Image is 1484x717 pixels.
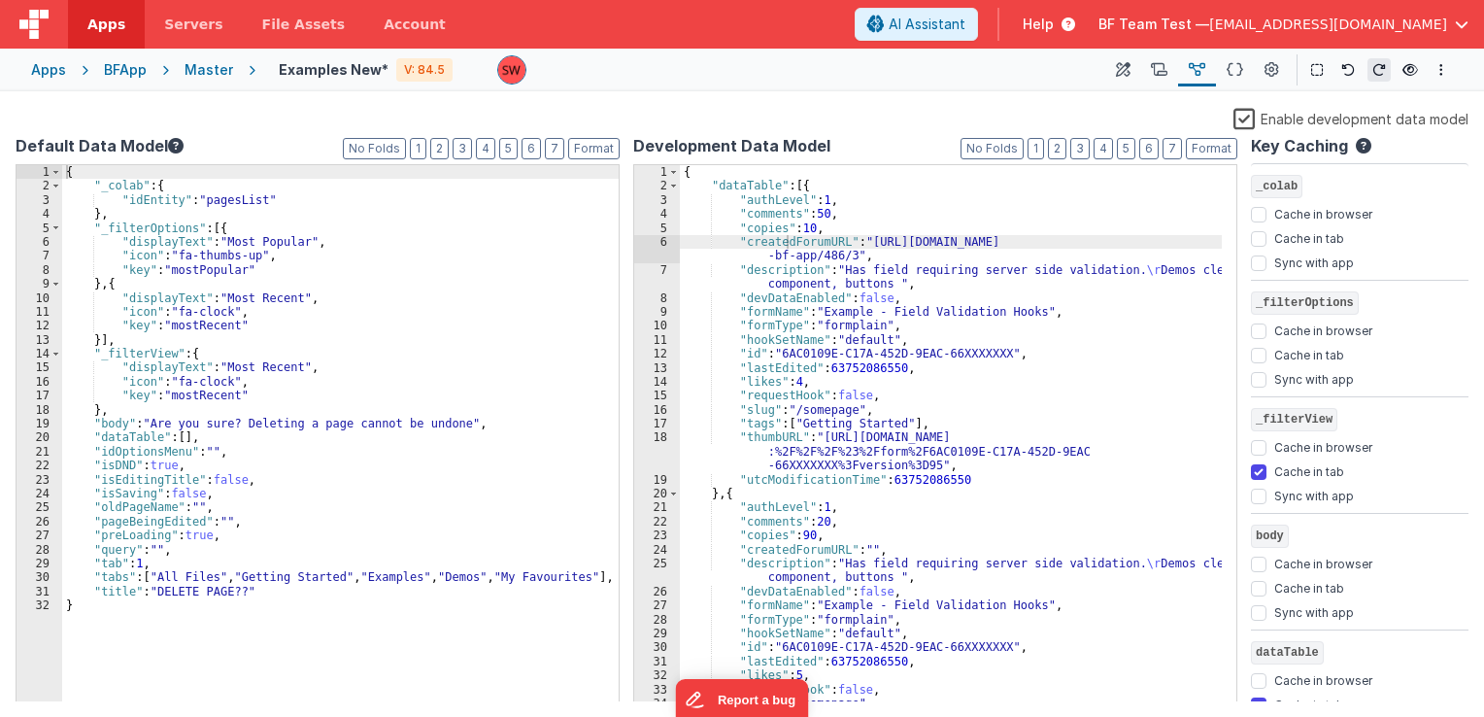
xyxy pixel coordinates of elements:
span: Help [1023,15,1054,34]
div: 22 [17,459,62,472]
div: 9 [17,277,62,290]
div: 27 [17,529,62,542]
div: 3 [17,193,62,207]
div: 4 [634,207,680,221]
button: 4 [1094,138,1113,159]
div: 11 [634,333,680,347]
span: Apps [87,15,125,34]
span: Servers [164,15,222,34]
div: 23 [634,529,680,542]
button: 5 [1117,138,1135,159]
button: 1 [1028,138,1044,159]
label: Sync with app [1274,368,1354,388]
button: 3 [1070,138,1090,159]
div: 8 [634,291,680,305]
span: BF Team Test — [1098,15,1209,34]
div: 10 [17,291,62,305]
label: Cache in browser [1274,669,1372,689]
div: 12 [17,319,62,332]
span: AI Assistant [889,15,965,34]
div: 23 [17,473,62,487]
div: 25 [17,500,62,514]
div: 8 [17,263,62,277]
label: Enable development data model [1233,107,1468,129]
label: Cache in browser [1274,203,1372,222]
div: 26 [634,585,680,598]
div: 13 [17,333,62,347]
button: No Folds [961,138,1024,159]
div: 14 [634,375,680,389]
div: 26 [17,515,62,529]
button: 3 [453,138,472,159]
div: 31 [17,585,62,598]
div: 33 [634,683,680,697]
button: Default Data Model [16,134,184,157]
span: _filterView [1251,408,1337,431]
label: Cache in tab [1274,344,1344,363]
button: 4 [476,138,495,159]
label: Cache in tab [1274,694,1344,713]
div: 10 [634,319,680,332]
div: 5 [634,222,680,235]
img: d5d5e22eeaee244ecab42caaf22dbd7e [498,56,525,84]
button: No Folds [343,138,406,159]
div: 14 [17,347,62,360]
div: 12 [634,347,680,360]
div: 3 [634,193,680,207]
div: 34 [634,697,680,710]
div: 11 [17,305,62,319]
div: 29 [17,557,62,570]
button: 2 [430,138,449,159]
button: 7 [1163,138,1182,159]
div: 2 [17,179,62,192]
div: 17 [17,389,62,402]
div: 22 [634,515,680,529]
div: 13 [634,361,680,375]
div: 20 [17,430,62,444]
label: Cache in browser [1274,553,1372,572]
div: 27 [634,598,680,612]
label: Sync with app [1274,485,1354,504]
div: 17 [634,417,680,430]
div: Master [185,60,233,80]
div: 21 [17,445,62,459]
div: 15 [634,389,680,402]
div: Apps [31,60,66,80]
button: Format [568,138,620,159]
div: V: 84.5 [396,58,453,82]
h4: Examples New [279,62,388,77]
label: Cache in tab [1274,577,1344,597]
label: Sync with app [1274,601,1354,621]
button: 5 [499,138,518,159]
div: 30 [634,640,680,654]
div: 24 [634,543,680,557]
div: 15 [17,360,62,374]
button: 6 [1139,138,1159,159]
div: 7 [634,263,680,291]
button: AI Assistant [855,8,978,41]
div: 16 [17,375,62,389]
div: 9 [634,305,680,319]
div: 19 [634,473,680,487]
div: 4 [17,207,62,221]
label: Cache in tab [1274,461,1344,480]
span: body [1251,525,1289,548]
span: _colab [1251,175,1302,198]
button: Options [1430,58,1453,82]
button: 1 [410,138,426,159]
button: Format [1186,138,1237,159]
label: Cache in tab [1274,227,1344,247]
button: 6 [522,138,541,159]
div: BFApp [104,60,147,80]
h4: Key Caching [1251,138,1348,155]
button: 7 [545,138,564,159]
span: [EMAIL_ADDRESS][DOMAIN_NAME] [1209,15,1447,34]
div: 32 [634,668,680,682]
span: dataTable [1251,641,1324,665]
div: 6 [17,235,62,249]
div: 28 [634,613,680,627]
div: 29 [634,627,680,640]
div: 18 [17,403,62,417]
span: File Assets [262,15,346,34]
div: 2 [634,179,680,192]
